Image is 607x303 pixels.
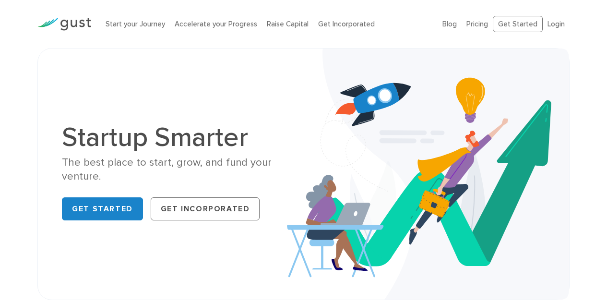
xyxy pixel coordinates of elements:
[62,197,143,220] a: Get Started
[466,20,488,28] a: Pricing
[175,20,257,28] a: Accelerate your Progress
[62,124,296,151] h1: Startup Smarter
[287,48,569,300] img: Startup Smarter Hero
[493,16,543,33] a: Get Started
[106,20,165,28] a: Start your Journey
[267,20,309,28] a: Raise Capital
[318,20,375,28] a: Get Incorporated
[547,20,565,28] a: Login
[442,20,457,28] a: Blog
[62,156,296,184] div: The best place to start, grow, and fund your venture.
[37,18,91,31] img: Gust Logo
[151,197,260,220] a: Get Incorporated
